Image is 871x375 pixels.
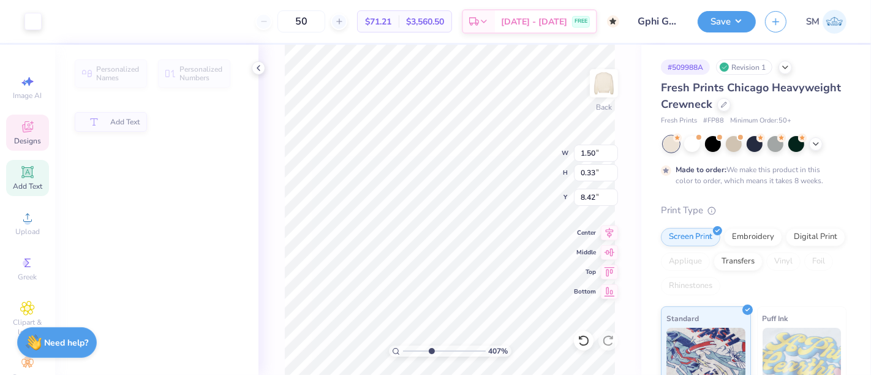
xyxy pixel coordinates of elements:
[489,346,508,357] span: 407 %
[714,252,763,271] div: Transfers
[661,252,710,271] div: Applique
[661,116,697,126] span: Fresh Prints
[806,15,820,29] span: SM
[661,228,720,246] div: Screen Print
[574,248,596,257] span: Middle
[703,116,724,126] span: # FP88
[676,164,826,186] div: We make this product in this color to order, which means it takes 8 weeks.
[574,268,596,276] span: Top
[823,10,846,34] img: Shruthi Mohan
[501,15,567,28] span: [DATE] - [DATE]
[574,287,596,296] span: Bottom
[676,165,726,175] strong: Made to order:
[661,80,841,112] span: Fresh Prints Chicago Heavyweight Crewneck
[666,312,699,325] span: Standard
[716,59,772,75] div: Revision 1
[14,136,41,146] span: Designs
[13,181,42,191] span: Add Text
[806,10,846,34] a: SM
[804,252,833,271] div: Foil
[628,9,688,34] input: Untitled Design
[766,252,801,271] div: Vinyl
[661,59,710,75] div: # 509988A
[574,229,596,237] span: Center
[365,15,391,28] span: $71.21
[596,102,612,113] div: Back
[575,17,587,26] span: FREE
[6,317,49,337] span: Clipart & logos
[592,71,616,96] img: Back
[724,228,782,246] div: Embroidery
[45,337,89,349] strong: Need help?
[406,15,444,28] span: $3,560.50
[698,11,756,32] button: Save
[96,65,140,82] span: Personalized Names
[13,91,42,100] span: Image AI
[730,116,791,126] span: Minimum Order: 50 +
[15,227,40,237] span: Upload
[763,312,788,325] span: Puff Ink
[661,203,846,218] div: Print Type
[110,118,140,126] span: Add Text
[179,65,223,82] span: Personalized Numbers
[277,10,325,32] input: – –
[18,272,37,282] span: Greek
[661,277,720,295] div: Rhinestones
[786,228,845,246] div: Digital Print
